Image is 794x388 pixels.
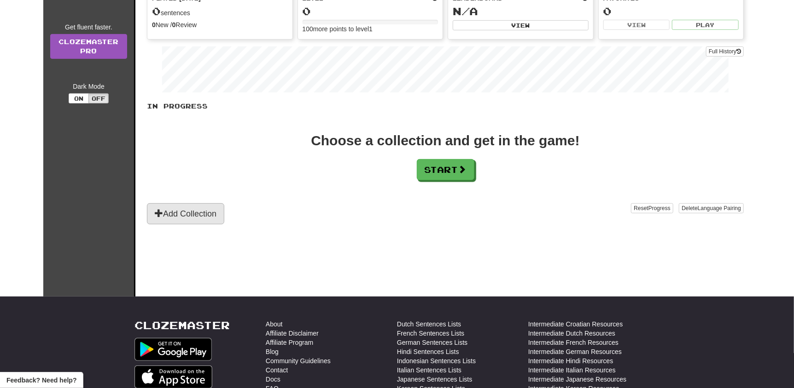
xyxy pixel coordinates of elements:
a: Intermediate Hindi Resources [528,356,613,365]
a: Docs [266,375,280,384]
button: View [453,20,589,30]
span: Open feedback widget [6,376,76,385]
p: In Progress [147,102,744,111]
button: Start [417,159,474,180]
a: Intermediate Croatian Resources [528,320,623,329]
div: 0 [303,6,438,17]
a: Indonesian Sentences Lists [397,356,476,365]
div: Choose a collection and get in the game! [311,134,579,148]
a: Intermediate German Resources [528,347,622,356]
span: Language Pairing [698,205,741,211]
button: Play [672,20,739,30]
div: Dark Mode [50,82,127,91]
button: Add Collection [147,203,224,224]
a: Clozemaster [134,320,230,331]
a: Community Guidelines [266,356,331,365]
a: Intermediate Japanese Resources [528,375,626,384]
button: Full History [706,46,744,57]
a: Dutch Sentences Lists [397,320,461,329]
a: Affiliate Program [266,338,313,347]
a: French Sentences Lists [397,329,464,338]
a: Intermediate Italian Resources [528,365,616,375]
button: DeleteLanguage Pairing [679,203,744,213]
a: Contact [266,365,288,375]
a: Affiliate Disclaimer [266,329,319,338]
button: View [603,20,670,30]
span: N/A [453,5,478,17]
a: Italian Sentences Lists [397,365,461,375]
a: Japanese Sentences Lists [397,375,472,384]
button: On [69,93,89,103]
strong: 0 [152,21,156,29]
span: 0 [152,5,161,17]
span: Progress [648,205,671,211]
button: Off [88,93,109,103]
strong: 0 [172,21,176,29]
div: sentences [152,6,288,17]
button: ResetProgress [631,203,673,213]
a: Blog [266,347,279,356]
div: Get fluent faster. [50,23,127,32]
img: Get it on Google Play [134,338,212,361]
a: German Sentences Lists [397,338,467,347]
div: 0 [603,6,739,17]
a: ClozemasterPro [50,34,127,59]
a: Intermediate French Resources [528,338,619,347]
a: About [266,320,283,329]
div: 100 more points to level 1 [303,24,438,34]
a: Hindi Sentences Lists [397,347,459,356]
a: Intermediate Dutch Resources [528,329,615,338]
div: New / Review [152,20,288,29]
